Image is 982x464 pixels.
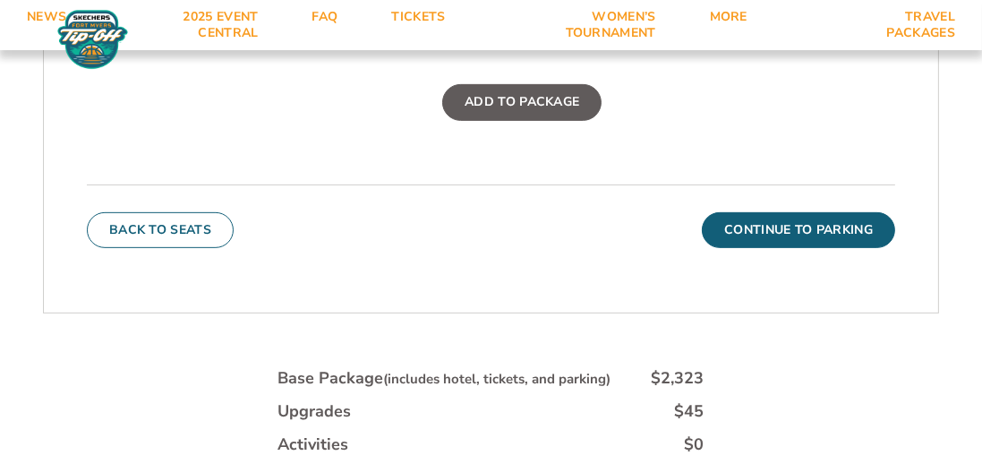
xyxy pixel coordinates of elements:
[675,400,704,423] div: $45
[442,84,602,120] label: Add To Package
[278,367,611,390] div: Base Package
[702,212,895,248] button: Continue To Parking
[685,434,704,456] div: $0
[652,367,704,390] div: $2,323
[384,370,611,388] small: (includes hotel, tickets, and parking)
[278,400,352,423] div: Upgrades
[87,212,234,248] button: Back To Seats
[278,434,349,456] div: Activities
